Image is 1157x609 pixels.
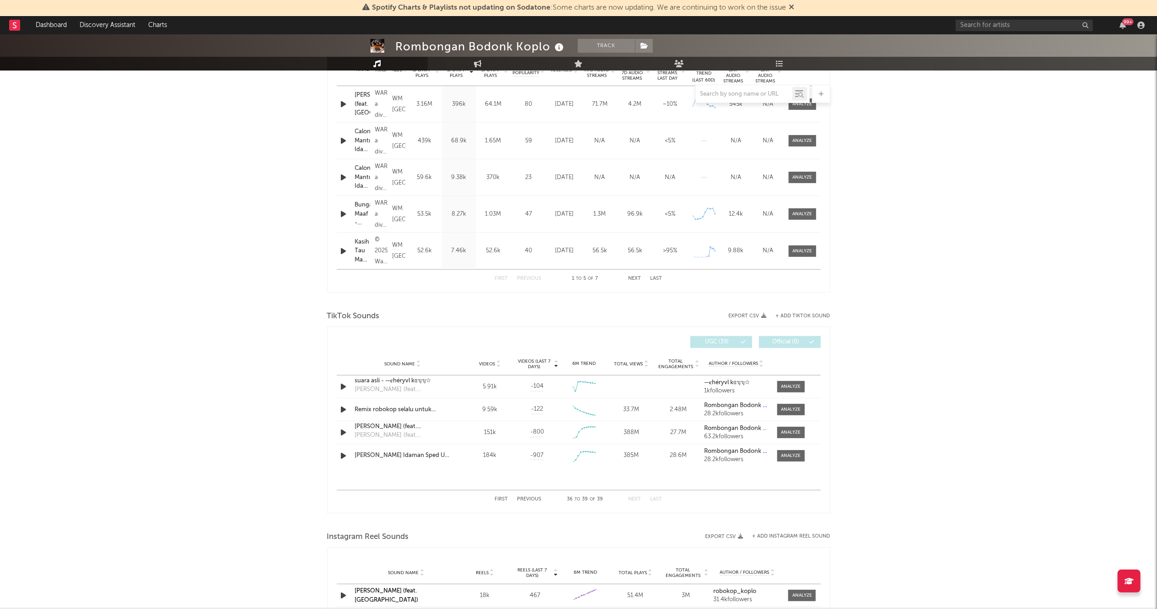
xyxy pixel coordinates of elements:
div: 71.7M [585,100,615,109]
div: 99 + [1122,18,1134,25]
div: 51.4M [613,591,658,600]
div: 63.2k followers [704,434,768,440]
div: 7.46k [444,246,474,256]
span: Instagram Reel Sounds [327,532,409,543]
a: Rombongan Bodonk Koplo & Ncumdeui [704,425,768,432]
span: -907 [530,451,544,460]
div: 68.9k [444,136,474,146]
div: [PERSON_NAME] (feat. [GEOGRAPHIC_DATA]) [355,385,451,394]
div: 467 [512,591,558,600]
div: WM [GEOGRAPHIC_DATA] [392,240,405,262]
a: robokop_koplo [713,588,782,595]
div: 96.9k [620,210,651,219]
div: WM [GEOGRAPHIC_DATA] [392,130,405,152]
div: N/A [655,173,686,182]
div: 52.6k [479,246,508,256]
div: N/A [722,173,750,182]
button: + Add TikTok Sound [767,314,830,319]
div: 6M Trend [563,569,608,576]
a: —𝐜héryvl kᥲᥡᥡ☆ [704,380,768,386]
a: suara asli - —𝐜héryvl kᥲᥡᥡ☆ [355,376,451,386]
div: 8.27k [444,210,474,219]
a: Rombongan Bodonk Koplo [704,402,768,409]
a: Kasih Tau Mama ([PERSON_NAME]) [355,238,371,265]
span: Author / Followers [720,570,770,576]
span: Videos [479,361,495,367]
div: 12.4k [722,210,750,219]
div: N/A [754,173,782,182]
button: 99+ [1119,22,1126,29]
a: Discovery Assistant [73,16,142,34]
div: 9.88k [722,246,750,256]
div: 18k [462,591,508,600]
div: 23 [513,173,545,182]
span: TikTok Sounds [327,311,380,322]
div: 2.48M [657,405,700,414]
div: © 2025 Warner Music Indonesia [375,234,387,267]
button: + Add Instagram Reel Sound [753,534,830,539]
a: [PERSON_NAME] (feat. [GEOGRAPHIC_DATA]) [355,588,419,603]
span: Reels (last 7 days) [512,567,553,578]
div: 36 39 39 [560,494,610,505]
div: [PERSON_NAME] Idaman Sped Up ROBOKOP x NCUM [355,451,451,460]
a: Bunga Maaf - Koplo Version [355,201,371,228]
div: ~ 10 % [655,100,686,109]
a: Dashboard [29,16,73,34]
div: [DATE] [549,173,580,182]
div: 33.7M [610,405,652,414]
div: 59 [513,136,545,146]
div: N/A [620,136,651,146]
div: 64.1M [479,100,508,109]
button: Next [629,497,641,502]
div: N/A [722,136,750,146]
button: Previous [517,497,542,502]
div: N/A [754,210,782,219]
a: Remix robokop selalu untuk selamanya [355,405,451,414]
div: N/A [754,136,782,146]
button: UGC(39) [690,336,752,348]
span: UGC ( 39 ) [696,339,738,345]
button: Track [578,39,635,53]
span: Total Views [614,361,643,367]
button: Next [629,276,641,281]
a: [PERSON_NAME] (feat. [GEOGRAPHIC_DATA]) [355,91,371,118]
button: Official(0) [759,336,821,348]
span: of [590,497,595,501]
div: 9.38k [444,173,474,182]
div: N/A [754,100,782,109]
a: Calon Mantu Idaman (feat. Ncum) - Maman Fvndy Remix [355,127,371,154]
button: Export CSV [729,313,767,319]
div: 52.6k [410,246,440,256]
div: <5% [655,210,686,219]
div: N/A [754,246,782,256]
span: to [576,277,581,281]
div: [DATE] [549,210,580,219]
div: Calon Mantu Idaman (feat. Ncum) - Sped Up Version [355,164,371,191]
div: [DATE] [549,100,580,109]
div: [DATE] [549,246,580,256]
div: 28.6M [657,451,700,460]
a: [PERSON_NAME] (feat. [GEOGRAPHIC_DATA]) [355,422,451,431]
div: WM [GEOGRAPHIC_DATA] [392,203,405,225]
input: Search for artists [956,20,1093,31]
button: Previous [517,276,542,281]
div: WARKOP, a division of Warner Music Indonesia, © 2025 Warner Music Indonesia [375,198,387,231]
span: to [575,497,580,501]
div: 6M Trend [563,360,605,367]
div: 56.5k [585,246,615,256]
div: 53.5k [410,210,440,219]
span: Reels [476,570,489,576]
span: : Some charts are now updating. We are continuing to work on the issue [372,4,786,11]
div: N/A [585,136,615,146]
div: 9.59k [469,405,511,414]
span: Total Plays [619,570,647,576]
strong: robokop_koplo [713,588,756,594]
div: 1 5 7 [560,273,610,284]
span: -122 [531,405,543,414]
div: 56.5k [620,246,651,256]
button: First [495,497,508,502]
div: [DATE] [549,136,580,146]
button: Last [651,497,662,502]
